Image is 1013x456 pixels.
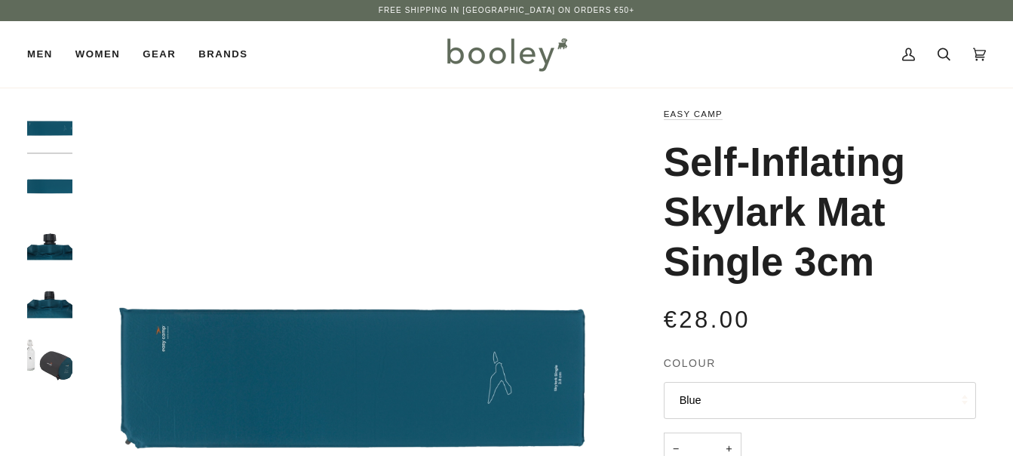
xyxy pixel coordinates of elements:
a: Men [27,21,64,88]
span: Colour [664,356,716,371]
a: Easy Camp [664,109,723,119]
a: Gear [131,21,187,88]
img: Easy Camp Self-Inflating Skylark Mat Single 3cm Blue - Booley Galway [27,279,72,325]
span: €28.00 [664,307,751,333]
img: Booley [441,32,572,76]
span: Men [27,47,53,62]
h1: Self-Inflating Skylark Mat Single 3cm [664,137,965,287]
p: Free Shipping in [GEOGRAPHIC_DATA] on Orders €50+ [379,5,634,17]
span: Brands [198,47,247,62]
img: Easy Camp Self-Inflating Skylark Mat Single 3cm Blue - Booley Galway [27,221,72,267]
button: Blue [664,382,976,419]
span: Women [75,47,120,62]
img: Easy Camp Self-Inflating Skylark Mat Single 3cm Blue - Booley Galway [27,337,72,383]
img: Easy Camp Self-Inflating Skylark Mat Single 3cm Blue - Booley Galway [27,164,72,209]
img: Easy Camp Self-Inflating Skylark Mat Single 3cm Blue - Booley Galway [27,106,72,151]
span: Gear [143,47,176,62]
a: Brands [187,21,259,88]
a: Women [64,21,131,88]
